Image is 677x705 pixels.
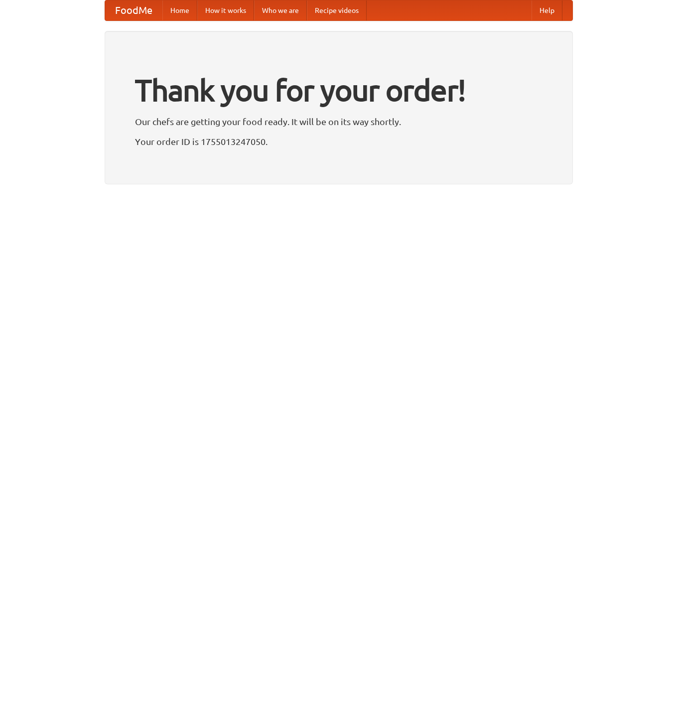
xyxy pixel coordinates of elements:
p: Our chefs are getting your food ready. It will be on its way shortly. [135,114,542,129]
p: Your order ID is 1755013247050. [135,134,542,149]
a: How it works [197,0,254,20]
a: Recipe videos [307,0,367,20]
a: Help [532,0,562,20]
a: FoodMe [105,0,162,20]
a: Home [162,0,197,20]
a: Who we are [254,0,307,20]
h1: Thank you for your order! [135,66,542,114]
